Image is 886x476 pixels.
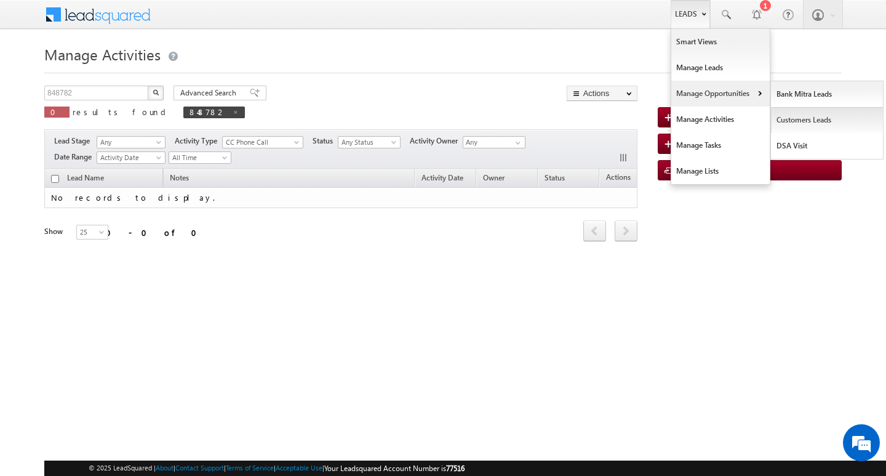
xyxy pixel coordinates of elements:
[615,220,637,241] span: next
[97,137,161,148] span: Any
[175,135,222,147] span: Activity Type
[324,464,465,473] span: Your Leadsquared Account Number is
[76,225,108,240] a: 25
[169,151,231,164] a: All Time
[169,152,228,163] span: All Time
[89,462,465,474] span: © 2025 LeadSquared | | | | |
[615,222,637,241] a: next
[190,107,226,117] span: 848782
[338,137,397,148] span: Any Status
[51,175,59,183] input: Check all records
[16,114,225,369] textarea: Type your message and hit 'Enter'
[567,86,637,101] button: Actions
[54,151,97,163] span: Date Range
[771,81,884,107] a: Bank Mitra Leads
[338,136,401,148] a: Any Status
[64,65,207,81] div: Chat with us now
[21,65,52,81] img: d_60004797649_company_0_60004797649
[276,464,322,472] a: Acceptable Use
[671,81,770,107] a: Manage Opportunities
[202,6,231,36] div: Minimize live chat window
[97,152,161,163] span: Activity Date
[156,464,174,472] a: About
[54,135,95,147] span: Lead Stage
[61,171,110,187] span: Lead Name
[73,107,170,117] span: results found
[463,136,525,148] input: Type to Search
[415,171,469,187] a: Activity Date
[671,29,770,55] a: Smart Views
[583,220,606,241] span: prev
[97,136,166,148] a: Any
[509,137,524,149] a: Show All Items
[50,107,63,117] span: 0
[164,171,195,187] span: Notes
[106,225,204,240] div: 0 - 0 of 0
[671,158,770,184] a: Manage Lists
[600,171,637,187] span: Actions
[313,135,338,147] span: Status
[583,222,606,241] a: prev
[77,227,110,238] span: 25
[44,188,637,208] td: No records to display.
[671,55,770,81] a: Manage Leads
[44,44,161,64] span: Manage Activities
[671,107,770,132] a: Manage Activities
[410,135,463,147] span: Activity Owner
[483,173,505,182] span: Owner
[44,226,66,237] div: Show
[771,107,884,133] a: Customers Leads
[545,173,565,182] span: Status
[223,137,297,148] span: CC Phone Call
[771,133,884,159] a: DSA Visit
[222,136,303,148] a: CC Phone Call
[167,379,223,396] em: Start Chat
[226,464,274,472] a: Terms of Service
[446,464,465,473] span: 77516
[180,87,240,99] span: Advanced Search
[153,89,159,95] img: Search
[97,151,166,164] a: Activity Date
[671,132,770,158] a: Manage Tasks
[175,464,224,472] a: Contact Support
